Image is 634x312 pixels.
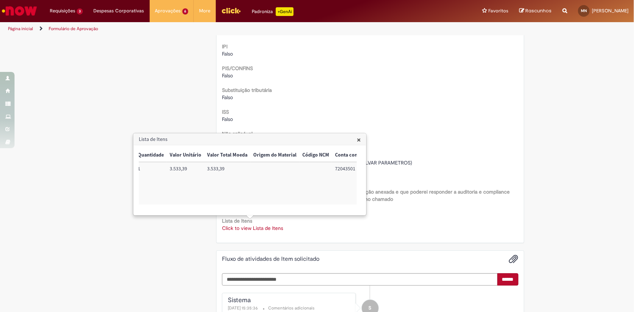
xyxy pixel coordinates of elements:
[519,8,552,15] a: Rascunhos
[250,149,299,162] th: Origem do Material
[357,136,361,143] button: Close
[49,26,98,32] a: Formulário de Aprovação
[134,134,366,145] h3: Lista de Itens
[222,65,253,72] b: PIS/CONFINS
[167,162,204,204] td: Valor Unitário: 3.533,39
[222,50,233,57] span: Falso
[77,8,83,15] span: 3
[252,7,294,16] div: Padroniza
[199,7,210,15] span: More
[8,26,33,32] a: Página inicial
[222,94,233,101] span: Falso
[299,162,332,204] td: Código NCM:
[332,149,371,162] th: Conta contábil
[222,109,229,115] b: ISS
[228,305,259,311] span: [DATE] 15:35:36
[268,305,315,311] small: Comentários adicionais
[133,133,367,216] div: Lista de Itens
[592,8,629,14] span: [PERSON_NAME]
[525,7,552,14] span: Rascunhos
[222,273,498,285] textarea: Digite sua mensagem aqui...
[250,162,299,204] td: Origem do Material:
[50,7,75,15] span: Requisições
[5,22,417,36] ul: Trilhas de página
[204,162,250,204] td: Valor Total Moeda: 3.533,39
[488,7,508,15] span: Favoritos
[182,8,189,15] span: 6
[221,5,241,16] img: click_logo_yellow_360x200.png
[155,7,181,15] span: Aprovações
[167,149,204,162] th: Valor Unitário
[135,162,167,204] td: Quantidade: 1
[228,297,352,304] div: Sistema
[357,135,361,145] span: ×
[581,8,587,13] span: MN
[1,4,38,18] img: ServiceNow
[222,87,272,93] b: Substituição tributária
[299,149,332,162] th: Código NCM
[332,162,371,204] td: Conta contábil: 72043501
[222,116,233,122] span: Falso
[276,7,294,16] p: +GenAi
[135,149,167,162] th: Quantidade
[204,149,250,162] th: Valor Total Moeda
[222,130,253,137] b: Não aplicável
[509,254,518,264] button: Adicionar anexos
[222,218,252,224] b: Lista de Itens
[222,72,233,79] span: Falso
[222,256,319,263] h2: Fluxo de atividades de Item solicitado Histórico de tíquete
[94,7,144,15] span: Despesas Corporativas
[222,43,227,50] b: IPI
[222,225,283,231] a: Click to view Lista de Itens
